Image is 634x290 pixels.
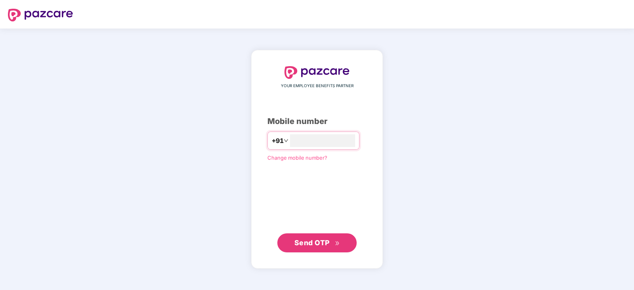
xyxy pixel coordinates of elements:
[284,66,350,79] img: logo
[267,155,327,161] a: Change mobile number?
[335,241,340,246] span: double-right
[8,9,73,21] img: logo
[281,83,354,89] span: YOUR EMPLOYEE BENEFITS PARTNER
[272,136,284,146] span: +91
[267,115,367,128] div: Mobile number
[277,233,357,252] button: Send OTPdouble-right
[294,238,330,247] span: Send OTP
[284,138,288,143] span: down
